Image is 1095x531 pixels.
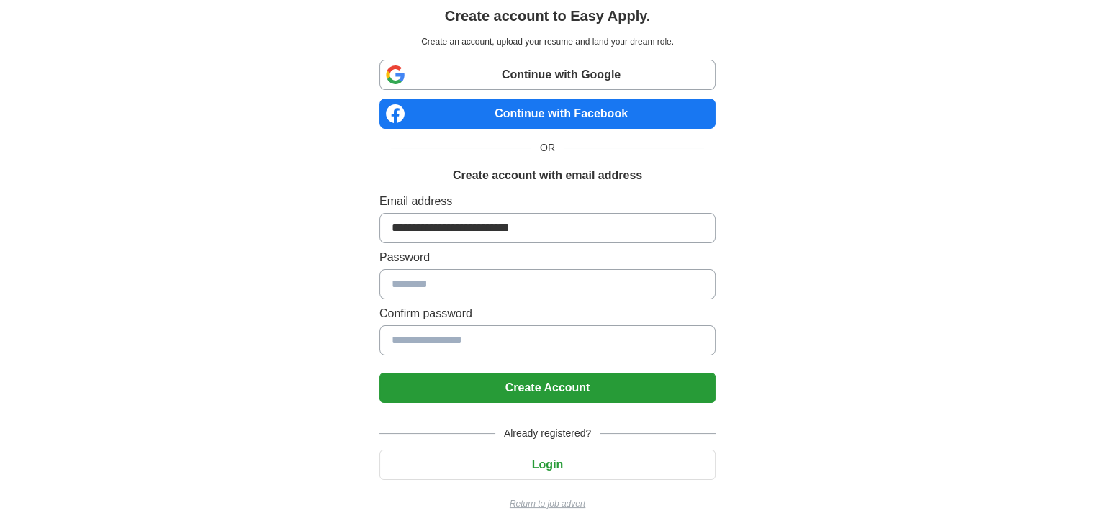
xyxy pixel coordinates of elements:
[379,60,716,90] a: Continue with Google
[379,497,716,510] a: Return to job advert
[379,305,716,322] label: Confirm password
[379,249,716,266] label: Password
[531,140,564,155] span: OR
[379,450,716,480] button: Login
[495,426,600,441] span: Already registered?
[453,167,642,184] h1: Create account with email address
[382,35,713,48] p: Create an account, upload your resume and land your dream role.
[379,99,716,129] a: Continue with Facebook
[445,5,651,27] h1: Create account to Easy Apply.
[379,373,716,403] button: Create Account
[379,193,716,210] label: Email address
[379,458,716,471] a: Login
